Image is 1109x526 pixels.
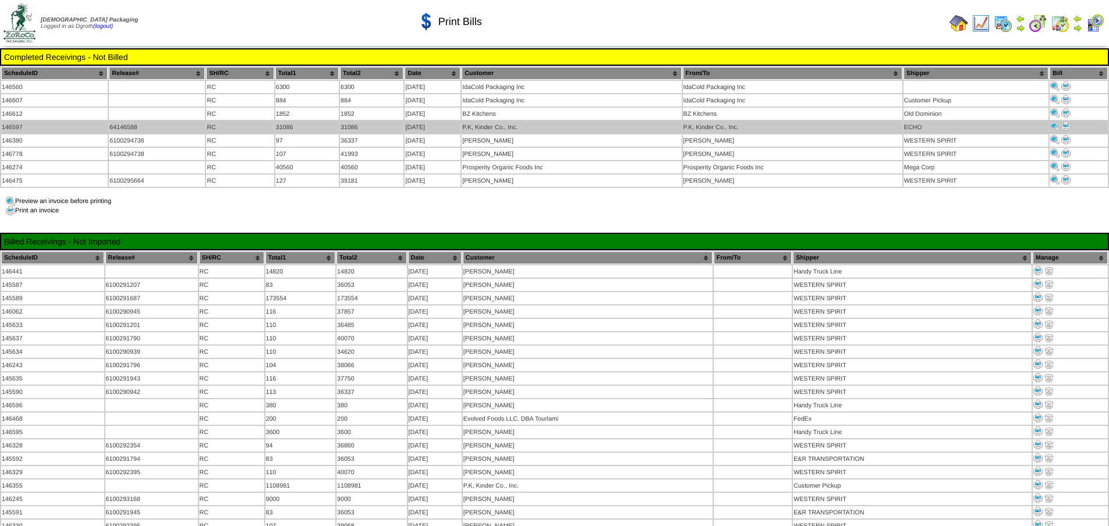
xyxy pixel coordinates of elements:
img: Print [1033,427,1043,436]
img: Print [1033,346,1043,356]
td: WESTERN SPIRIT [793,346,1032,358]
td: 6300 [340,81,403,93]
img: delete.gif [1044,386,1054,396]
img: delete.gif [1044,427,1054,436]
td: Prosperity Organic Foods Inc [683,161,902,173]
td: 94 [265,439,336,452]
td: 6100294738 [109,148,205,160]
td: IdaCold Packaging Inc [683,94,902,106]
td: 146778 [1,148,108,160]
td: [DATE] [408,479,462,492]
td: 36337 [340,134,403,147]
img: Print [1061,108,1071,118]
td: 380 [265,399,336,411]
td: Customer Pickup [904,94,1049,106]
img: print.gif [6,206,15,215]
img: arrowleft.gif [1016,14,1025,23]
td: Billed Receivings - Not Imported [3,236,1106,247]
td: [DATE] [405,108,460,120]
td: [PERSON_NAME] [463,426,713,438]
td: [PERSON_NAME] [463,399,713,411]
img: Print [1050,135,1060,144]
td: 36053 [336,453,407,465]
img: delete.gif [1044,413,1054,422]
img: Print [1033,453,1043,463]
td: [PERSON_NAME] [463,279,713,291]
td: 884 [275,94,339,106]
td: 145634 [1,346,104,358]
th: Bill [1050,67,1108,80]
img: Print [1033,373,1043,382]
td: 6100292354 [105,439,198,452]
td: 14820 [336,265,407,278]
img: calendarblend.gif [1029,14,1047,33]
td: RC [199,279,264,291]
td: 9000 [336,493,407,505]
th: Total2 [336,251,407,264]
td: [PERSON_NAME] [683,134,902,147]
td: FedEx [793,413,1032,425]
td: 36337 [336,386,407,398]
img: Print [1061,148,1071,158]
td: Prosperity Organic Foods Inc [462,161,681,173]
img: Print [1050,162,1060,171]
td: 145592 [1,453,104,465]
img: delete.gif [1044,400,1054,409]
td: RC [199,372,264,385]
td: WESTERN SPIRIT [793,279,1032,291]
img: zoroco-logo-small.webp [3,3,36,42]
td: RC [199,399,264,411]
td: 37857 [336,305,407,318]
td: RC [199,439,264,452]
img: Print [1033,493,1043,503]
td: [DATE] [408,265,462,278]
td: 6100291943 [105,372,198,385]
td: Completed Receivings - Not Billed [3,52,1106,62]
td: 145633 [1,319,104,331]
td: 110 [265,319,336,331]
td: RC [199,466,264,478]
td: [DATE] [408,413,462,425]
td: 145589 [1,292,104,304]
td: WESTERN SPIRIT [793,372,1032,385]
td: [DATE] [405,81,460,93]
td: WESTERN SPIRIT [793,439,1032,452]
img: delete.gif [1044,306,1054,315]
img: Print [1061,81,1071,91]
td: 380 [336,399,407,411]
img: arrowleft.gif [1073,14,1082,23]
img: Print [1033,360,1043,369]
td: 41993 [340,148,403,160]
th: Release# [105,251,198,264]
img: delete.gif [1044,279,1054,289]
td: IdaCold Packaging Inc [683,81,902,93]
td: RC [199,426,264,438]
td: 200 [265,413,336,425]
td: RC [199,319,264,331]
td: [DATE] [408,319,462,331]
th: Shipper [904,67,1049,80]
td: Old Dominion [904,108,1049,120]
td: [PERSON_NAME] [683,175,902,187]
th: Manage [1033,251,1108,264]
td: 6100290942 [105,386,198,398]
img: delete.gif [1044,266,1054,275]
td: 113 [265,386,336,398]
td: Handy Truck Line [793,265,1032,278]
td: 146595 [1,426,104,438]
td: 145635 [1,372,104,385]
td: RC [206,134,274,147]
td: IdaCold Packaging Inc [462,94,681,106]
td: [DATE] [408,305,462,318]
td: 34620 [336,346,407,358]
td: [DATE] [408,332,462,344]
td: 36860 [336,439,407,452]
td: [PERSON_NAME] [463,453,713,465]
td: BZ Kitchens [683,108,902,120]
img: arrowright.gif [1073,23,1082,33]
td: RC [199,332,264,344]
td: 127 [275,175,339,187]
td: 146243 [1,359,104,371]
td: [DATE] [408,466,462,478]
td: [DATE] [408,359,462,371]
